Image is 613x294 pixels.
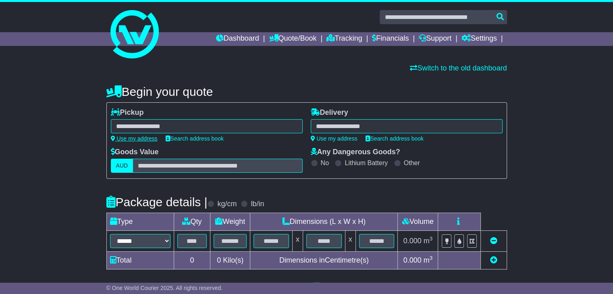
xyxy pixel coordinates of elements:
a: Quote/Book [269,32,316,46]
label: Delivery [311,108,348,117]
td: 0 [174,252,210,269]
label: Goods Value [111,148,159,157]
a: Use my address [311,135,357,142]
a: Settings [461,32,497,46]
a: Tracking [326,32,362,46]
td: Total [106,252,174,269]
label: kg/cm [217,200,237,209]
a: Search address book [366,135,424,142]
a: Use my address [111,135,158,142]
span: 0.000 [403,237,422,245]
td: Volume [398,213,438,231]
label: AUD [111,159,133,173]
sup: 3 [430,236,433,242]
td: Weight [210,213,250,231]
h4: Begin your quote [106,85,507,98]
td: x [292,231,303,252]
td: x [345,231,355,252]
a: Remove this item [490,237,497,245]
label: Pickup [111,108,144,117]
a: Support [419,32,451,46]
span: 0.000 [403,256,422,264]
span: 0 [217,256,221,264]
a: Dashboard [216,32,259,46]
a: Search address book [166,135,224,142]
label: No [321,159,329,167]
a: Add new item [490,256,497,264]
label: Any Dangerous Goods? [311,148,400,157]
td: Dimensions (L x W x H) [250,213,398,231]
sup: 3 [430,255,433,261]
td: Qty [174,213,210,231]
td: Kilo(s) [210,252,250,269]
span: m [424,256,433,264]
td: Type [106,213,174,231]
span: m [424,237,433,245]
a: Switch to the old dashboard [410,64,507,72]
label: Other [404,159,420,167]
label: Lithium Battery [345,159,388,167]
span: © One World Courier 2025. All rights reserved. [106,285,223,291]
a: Financials [372,32,409,46]
td: Dimensions in Centimetre(s) [250,252,398,269]
h4: Package details | [106,195,208,209]
label: lb/in [251,200,264,209]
